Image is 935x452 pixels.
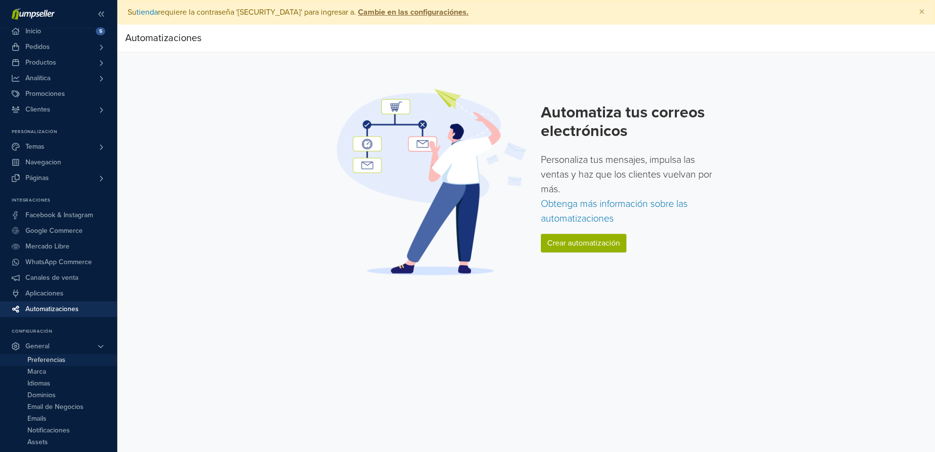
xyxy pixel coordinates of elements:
span: Aplicaciones [25,286,64,301]
span: Facebook & Instagram [25,207,93,223]
span: Clientes [25,102,50,117]
span: Promociones [25,86,65,102]
span: General [25,339,49,354]
span: Marca [27,366,46,378]
span: Google Commerce [25,223,83,239]
span: WhatsApp Commerce [25,254,92,270]
p: Personaliza tus mensajes, impulsa las ventas y haz que los clientes vuelvan por más. [541,153,719,226]
a: Obtenga más información sobre las automatizaciones [541,198,688,225]
span: Assets [27,436,48,448]
a: tienda [136,7,158,17]
strong: Cambie en las configuraciónes. [358,7,468,17]
a: Crear automatización [541,234,626,252]
p: Personalización [12,129,117,135]
span: Mercado Libre [25,239,69,254]
span: Dominios [27,389,56,401]
p: Integraciones [12,198,117,203]
a: Cambie en las configuraciónes. [356,7,468,17]
span: Inicio [25,23,41,39]
span: Pedidos [25,39,50,55]
span: Automatizaciones [25,301,79,317]
span: Emails [27,413,46,425]
p: Configuración [12,329,117,335]
span: Temas [25,139,45,155]
span: Email de Negocios [27,401,84,413]
span: Navegacion [25,155,61,170]
span: Analítica [25,70,50,86]
span: Canales de venta [25,270,78,286]
span: Preferencias [27,354,66,366]
h2: Automatiza tus correos electrónicos [541,103,719,141]
span: Notificaciones [27,425,70,436]
span: Productos [25,55,56,70]
span: Páginas [25,170,49,186]
img: Automation [334,88,529,276]
span: 5 [96,27,105,35]
span: Idiomas [27,378,50,389]
span: × [919,5,925,19]
button: Close [909,0,935,24]
div: Automatizaciones [125,28,201,48]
